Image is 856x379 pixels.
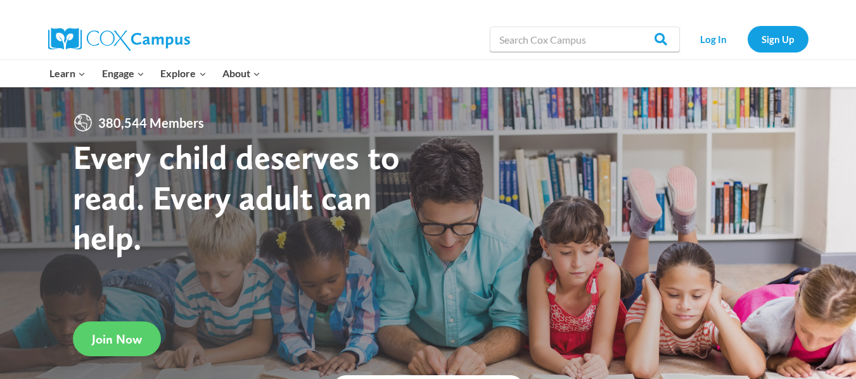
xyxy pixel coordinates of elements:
a: Join Now [73,321,161,356]
span: Engage [102,65,144,82]
span: Explore [160,65,206,82]
nav: Primary Navigation [42,60,269,87]
strong: Every child deserves to read. Every adult can help. [73,137,400,258]
span: 380,544 Members [93,113,209,133]
span: Join Now [92,332,142,347]
a: Log In [686,26,741,52]
nav: Secondary Navigation [686,26,808,52]
span: Learn [49,65,86,82]
img: Cox Campus [48,28,190,51]
input: Search Cox Campus [490,27,680,52]
span: About [222,65,260,82]
a: Sign Up [748,26,808,52]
